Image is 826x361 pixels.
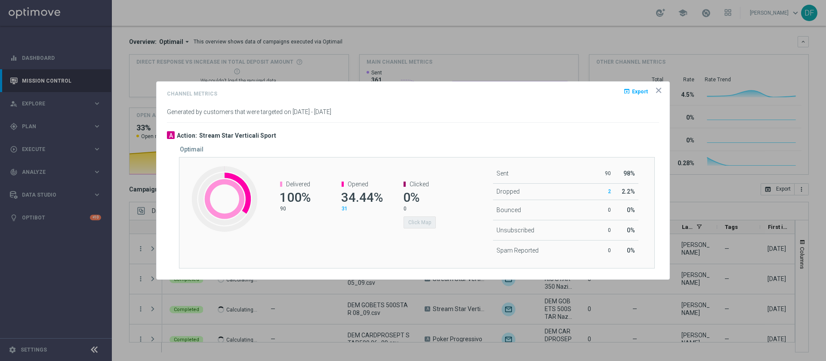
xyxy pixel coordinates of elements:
[167,131,175,139] div: A
[627,227,635,234] span: 0%
[623,88,630,95] i: open_in_browser
[404,216,436,228] button: Click Map
[180,146,203,153] h5: Optimail
[622,188,635,195] span: 2.2%
[342,206,348,212] span: 31
[348,181,368,188] span: Opened
[623,170,635,177] span: 98%
[632,89,648,95] span: Export
[410,181,429,188] span: Clicked
[404,205,444,212] p: 0
[593,247,610,254] p: 0
[627,207,635,213] span: 0%
[593,207,610,213] p: 0
[654,86,663,95] opti-icon: icon
[496,227,534,234] span: Unsubscribed
[167,91,217,97] h4: Channel Metrics
[496,188,520,195] span: Dropped
[286,181,310,188] span: Delivered
[627,247,635,254] span: 0%
[167,108,291,115] span: Generated by customers that were targeted on
[496,207,521,213] span: Bounced
[608,188,611,194] span: 2
[199,132,276,139] h3: Stream Star Verticali Sport
[593,170,610,177] p: 90
[280,205,320,212] p: 90
[496,170,509,177] span: Sent
[341,190,383,205] span: 34.44%
[593,227,610,234] p: 0
[623,86,649,96] button: open_in_browser Export
[496,247,539,254] span: Spam Reported
[403,190,419,205] span: 0%
[293,108,331,115] span: [DATE] - [DATE]
[177,132,197,139] h3: Action:
[280,190,311,205] span: 100%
